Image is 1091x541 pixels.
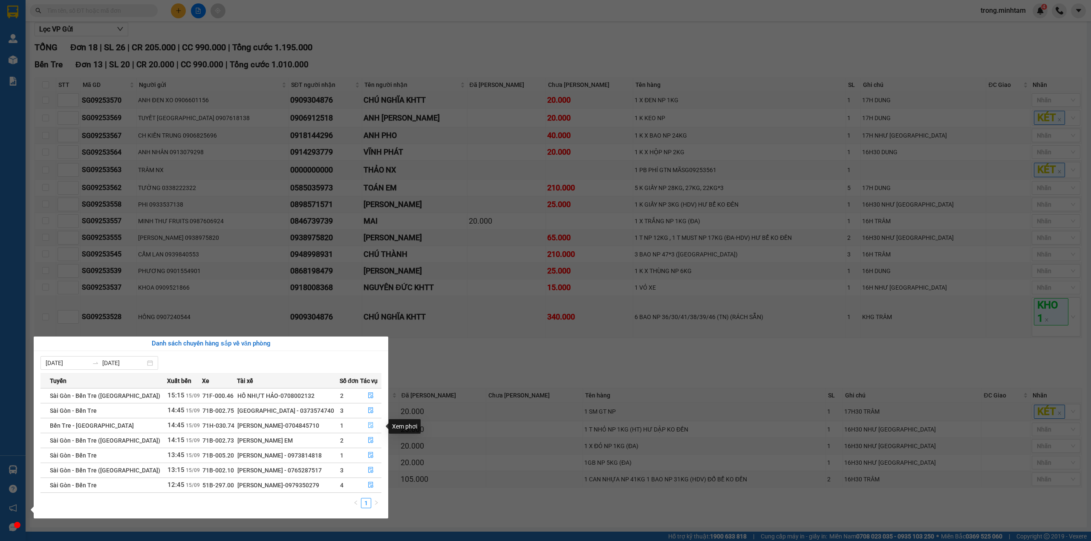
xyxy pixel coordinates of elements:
[237,376,253,386] span: Tài xế
[389,419,421,434] div: Xem phơi
[202,407,234,414] span: 71B-002.75
[368,437,374,444] span: file-done
[186,452,200,458] span: 15/09
[167,466,185,474] span: 13:15
[361,389,381,403] button: file-done
[186,393,200,399] span: 15/09
[361,419,381,432] button: file-done
[340,376,359,386] span: Số đơn
[361,404,381,417] button: file-done
[237,481,339,490] div: [PERSON_NAME]-0979350279
[340,467,343,474] span: 3
[167,481,185,489] span: 12:45
[202,392,234,399] span: 71F-000.46
[237,451,339,460] div: [PERSON_NAME] - 0973814818
[371,498,381,508] button: right
[237,436,339,445] div: [PERSON_NAME] EM
[368,452,374,459] span: file-done
[202,452,234,459] span: 71B-005.20
[237,466,339,475] div: [PERSON_NAME] - 0765287517
[186,482,200,488] span: 15/09
[237,421,339,430] div: [PERSON_NAME]-0704845710
[353,500,358,505] span: left
[340,422,343,429] span: 1
[186,423,200,429] span: 15/09
[50,376,66,386] span: Tuyến
[92,360,99,366] span: to
[340,482,343,489] span: 4
[167,406,185,414] span: 14:45
[361,434,381,447] button: file-done
[186,437,200,443] span: 15/09
[50,392,160,399] span: Sài Gòn - Bến Tre ([GEOGRAPHIC_DATA])
[361,498,371,508] a: 1
[361,449,381,462] button: file-done
[167,391,185,399] span: 15:15
[186,408,200,414] span: 15/09
[102,358,145,368] input: Đến ngày
[237,391,339,400] div: HỒ NHỰT HẢO-0708002132
[186,467,200,473] span: 15/09
[46,358,89,368] input: Từ ngày
[340,437,343,444] span: 2
[368,407,374,414] span: file-done
[368,482,374,489] span: file-done
[167,436,185,444] span: 14:15
[368,392,374,399] span: file-done
[371,498,381,508] li: Next Page
[202,482,234,489] span: 51B-297.00
[202,437,234,444] span: 71B-002.73
[368,467,374,474] span: file-done
[340,452,343,459] span: 1
[50,482,97,489] span: Sài Gòn - Bến Tre
[50,437,160,444] span: Sài Gòn - Bến Tre ([GEOGRAPHIC_DATA])
[202,376,209,386] span: Xe
[167,451,185,459] span: 13:45
[360,376,378,386] span: Tác vụ
[374,500,379,505] span: right
[368,422,374,429] span: file-done
[50,467,160,474] span: Sài Gòn - Bến Tre ([GEOGRAPHIC_DATA])
[237,406,339,415] div: [GEOGRAPHIC_DATA] - 0373574740
[202,422,234,429] span: 71H-030.74
[351,498,361,508] button: left
[361,498,371,508] li: 1
[340,407,343,414] span: 3
[50,422,134,429] span: Bến Tre - [GEOGRAPHIC_DATA]
[50,407,97,414] span: Sài Gòn - Bến Tre
[92,360,99,366] span: swap-right
[340,392,343,399] span: 2
[202,467,234,474] span: 71B-002.10
[167,376,191,386] span: Xuất bến
[361,463,381,477] button: file-done
[361,478,381,492] button: file-done
[167,421,185,429] span: 14:45
[40,339,381,349] div: Danh sách chuyến hàng sắp về văn phòng
[50,452,97,459] span: Sài Gòn - Bến Tre
[351,498,361,508] li: Previous Page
